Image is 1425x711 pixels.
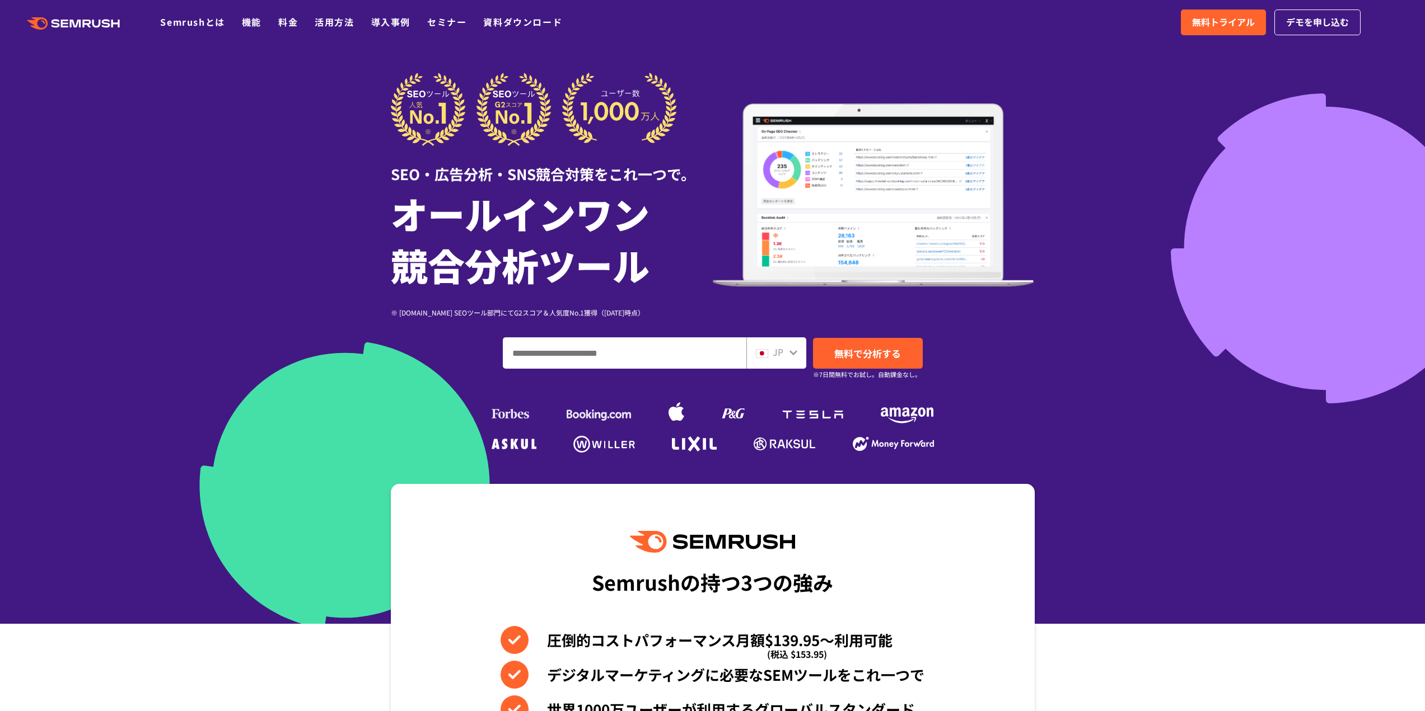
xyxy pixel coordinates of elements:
[391,146,713,185] div: SEO・広告分析・SNS競合対策をこれ一つで。
[773,345,783,359] span: JP
[501,661,924,689] li: デジタルマーケティングに必要なSEMツールをこれ一つで
[813,369,921,380] small: ※7日間無料でお試し。自動課金なし。
[592,561,833,602] div: Semrushの持つ3つの強み
[315,15,354,29] a: 活用方法
[160,15,225,29] a: Semrushとは
[501,626,924,654] li: 圧倒的コストパフォーマンス月額$139.95〜利用可能
[503,338,746,368] input: ドメイン、キーワードまたはURLを入力してください
[391,187,713,290] h1: オールインワン 競合分析ツール
[483,15,562,29] a: 資料ダウンロード
[278,15,298,29] a: 料金
[767,640,827,668] span: (税込 $153.95)
[1274,10,1361,35] a: デモを申し込む
[1181,10,1266,35] a: 無料トライアル
[1192,15,1255,30] span: 無料トライアル
[427,15,466,29] a: セミナー
[813,338,923,369] a: 無料で分析する
[371,15,410,29] a: 導入事例
[242,15,261,29] a: 機能
[834,346,901,360] span: 無料で分析する
[1286,15,1349,30] span: デモを申し込む
[630,531,795,553] img: Semrush
[391,307,713,318] div: ※ [DOMAIN_NAME] SEOツール部門にてG2スコア＆人気度No.1獲得（[DATE]時点）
